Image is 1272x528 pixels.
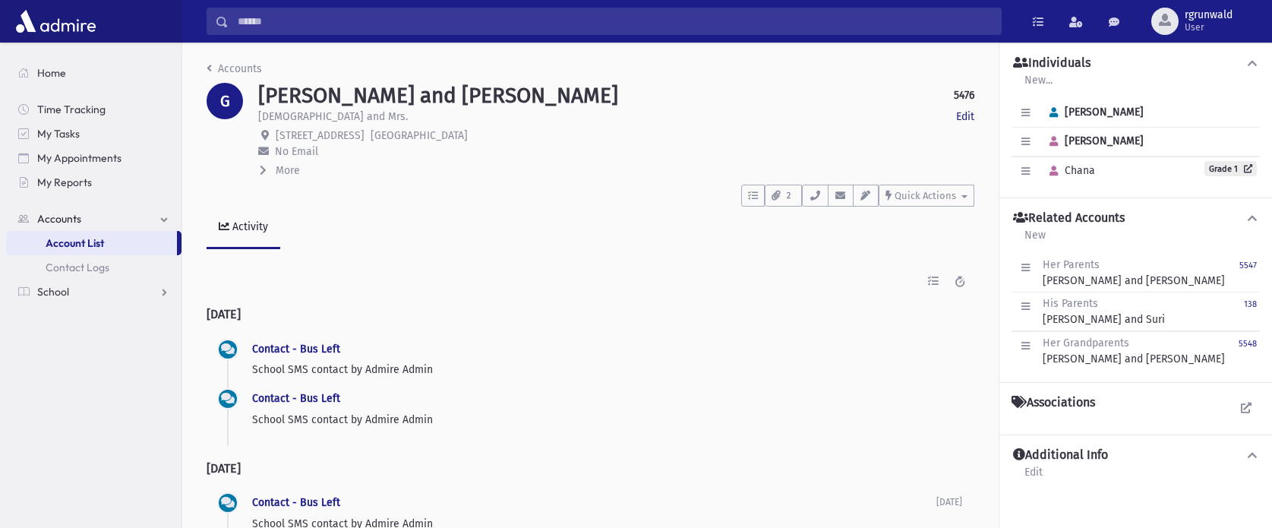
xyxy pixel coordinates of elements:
[1024,463,1043,491] a: Edit
[1024,71,1053,99] a: New...
[252,412,962,428] p: School SMS contact by Admire Admin
[207,207,280,249] a: Activity
[1043,337,1129,349] span: Her Grandparents
[1024,226,1046,254] a: New
[6,97,181,122] a: Time Tracking
[371,129,468,142] span: [GEOGRAPHIC_DATA]
[258,109,408,125] p: [DEMOGRAPHIC_DATA] and Mrs.
[1013,210,1125,226] h4: Related Accounts
[252,343,340,356] a: Contact - Bus Left
[1013,447,1108,463] h4: Additional Info
[1012,395,1095,410] h4: Associations
[1185,9,1233,21] span: rgrunwald
[1043,164,1095,177] span: Chana
[1043,335,1225,367] div: [PERSON_NAME] and [PERSON_NAME]
[229,220,268,233] div: Activity
[879,185,974,207] button: Quick Actions
[37,175,92,189] span: My Reports
[12,6,99,36] img: AdmirePro
[1043,257,1225,289] div: [PERSON_NAME] and [PERSON_NAME]
[1244,299,1257,309] small: 138
[1043,106,1144,119] span: [PERSON_NAME]
[1012,55,1260,71] button: Individuals
[1185,21,1233,33] span: User
[1239,339,1257,349] small: 5548
[6,61,181,85] a: Home
[1244,296,1257,327] a: 138
[936,497,962,507] span: [DATE]
[956,109,974,125] a: Edit
[6,146,181,170] a: My Appointments
[207,62,262,75] a: Accounts
[207,449,974,488] h2: [DATE]
[6,280,181,304] a: School
[1043,297,1098,310] span: His Parents
[1012,210,1260,226] button: Related Accounts
[37,285,69,299] span: School
[1043,134,1144,147] span: [PERSON_NAME]
[6,207,181,231] a: Accounts
[1043,258,1100,271] span: Her Parents
[895,190,956,201] span: Quick Actions
[1239,261,1257,270] small: 5547
[6,255,181,280] a: Contact Logs
[954,87,974,103] strong: 5476
[276,129,365,142] span: [STREET_ADDRESS]
[37,66,66,80] span: Home
[37,212,81,226] span: Accounts
[252,496,340,509] a: Contact - Bus Left
[1239,335,1257,367] a: 5548
[1239,257,1257,289] a: 5547
[782,189,795,203] span: 2
[6,122,181,146] a: My Tasks
[1013,55,1091,71] h4: Individuals
[46,236,104,250] span: Account List
[46,261,109,274] span: Contact Logs
[276,164,300,177] span: More
[258,163,301,179] button: More
[207,83,243,119] div: G
[258,83,618,109] h1: [PERSON_NAME] and [PERSON_NAME]
[207,295,974,334] h2: [DATE]
[252,362,962,378] p: School SMS contact by Admire Admin
[765,185,802,207] button: 2
[6,231,177,255] a: Account List
[275,145,318,158] span: No Email
[37,151,122,165] span: My Appointments
[37,127,80,141] span: My Tasks
[37,103,106,116] span: Time Tracking
[229,8,1001,35] input: Search
[1012,447,1260,463] button: Additional Info
[6,170,181,194] a: My Reports
[1204,161,1257,176] a: Grade 1
[252,392,340,405] a: Contact - Bus Left
[207,61,262,83] nav: breadcrumb
[1043,296,1165,327] div: [PERSON_NAME] and Suri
